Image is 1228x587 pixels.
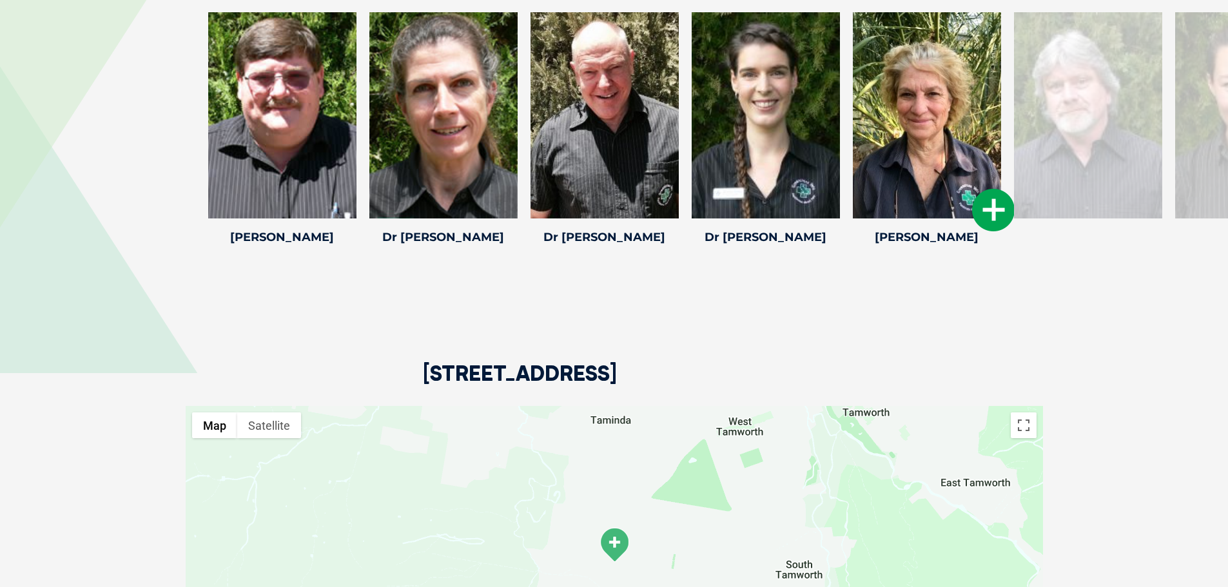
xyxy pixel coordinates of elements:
button: Toggle fullscreen view [1011,412,1037,438]
h4: Dr [PERSON_NAME] [531,231,679,243]
h4: Dr [PERSON_NAME] [692,231,840,243]
h4: [PERSON_NAME] [208,231,356,243]
h4: [PERSON_NAME] [853,231,1001,243]
button: Show satellite imagery [237,412,301,438]
h2: [STREET_ADDRESS] [423,363,617,406]
h4: Dr [PERSON_NAME] [369,231,518,243]
button: Show street map [192,412,237,438]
